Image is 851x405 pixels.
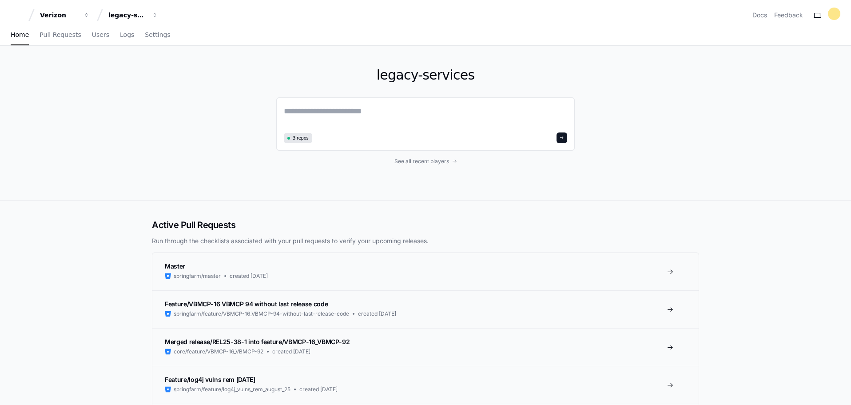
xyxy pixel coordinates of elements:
[11,32,29,37] span: Home
[230,273,268,280] span: created [DATE]
[152,366,699,404] a: Feature/log4j vulns rem [DATE]springfarm/feature/log4j_vulns_rem_august_25created [DATE]
[293,135,309,141] span: 3 repos
[120,25,134,45] a: Logs
[394,158,449,165] span: See all recent players
[40,32,81,37] span: Pull Requests
[165,262,185,270] span: Master
[152,237,699,245] p: Run through the checklists associated with your pull requests to verify your upcoming releases.
[152,253,699,290] a: Masterspringfarm/mastercreated [DATE]
[120,32,134,37] span: Logs
[11,25,29,45] a: Home
[272,348,310,355] span: created [DATE]
[152,328,699,366] a: Merged release/REL25-38-1 into feature/VBMCP-16_VBMCP-92core/feature/VBMCP-16_VBMCP-92created [DATE]
[108,11,147,20] div: legacy-services
[152,219,699,231] h2: Active Pull Requests
[276,67,575,83] h1: legacy-services
[276,158,575,165] a: See all recent players
[358,310,396,317] span: created [DATE]
[165,376,255,383] span: Feature/log4j vulns rem [DATE]
[36,7,93,23] button: Verizon
[752,11,767,20] a: Docs
[774,11,803,20] button: Feedback
[174,386,290,393] span: springfarm/feature/log4j_vulns_rem_august_25
[145,32,170,37] span: Settings
[299,386,338,393] span: created [DATE]
[92,32,109,37] span: Users
[145,25,170,45] a: Settings
[174,310,349,317] span: springfarm/feature/VBMCP-16_VBMCP-94-without-last-release-code
[40,11,78,20] div: Verizon
[165,300,328,308] span: Feature/VBMCP-16 VBMCP 94 without last release code
[165,338,350,345] span: Merged release/REL25-38-1 into feature/VBMCP-16_VBMCP-92
[40,25,81,45] a: Pull Requests
[152,290,699,328] a: Feature/VBMCP-16 VBMCP 94 without last release codespringfarm/feature/VBMCP-16_VBMCP-94-without-l...
[92,25,109,45] a: Users
[105,7,162,23] button: legacy-services
[174,273,221,280] span: springfarm/master
[174,348,263,355] span: core/feature/VBMCP-16_VBMCP-92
